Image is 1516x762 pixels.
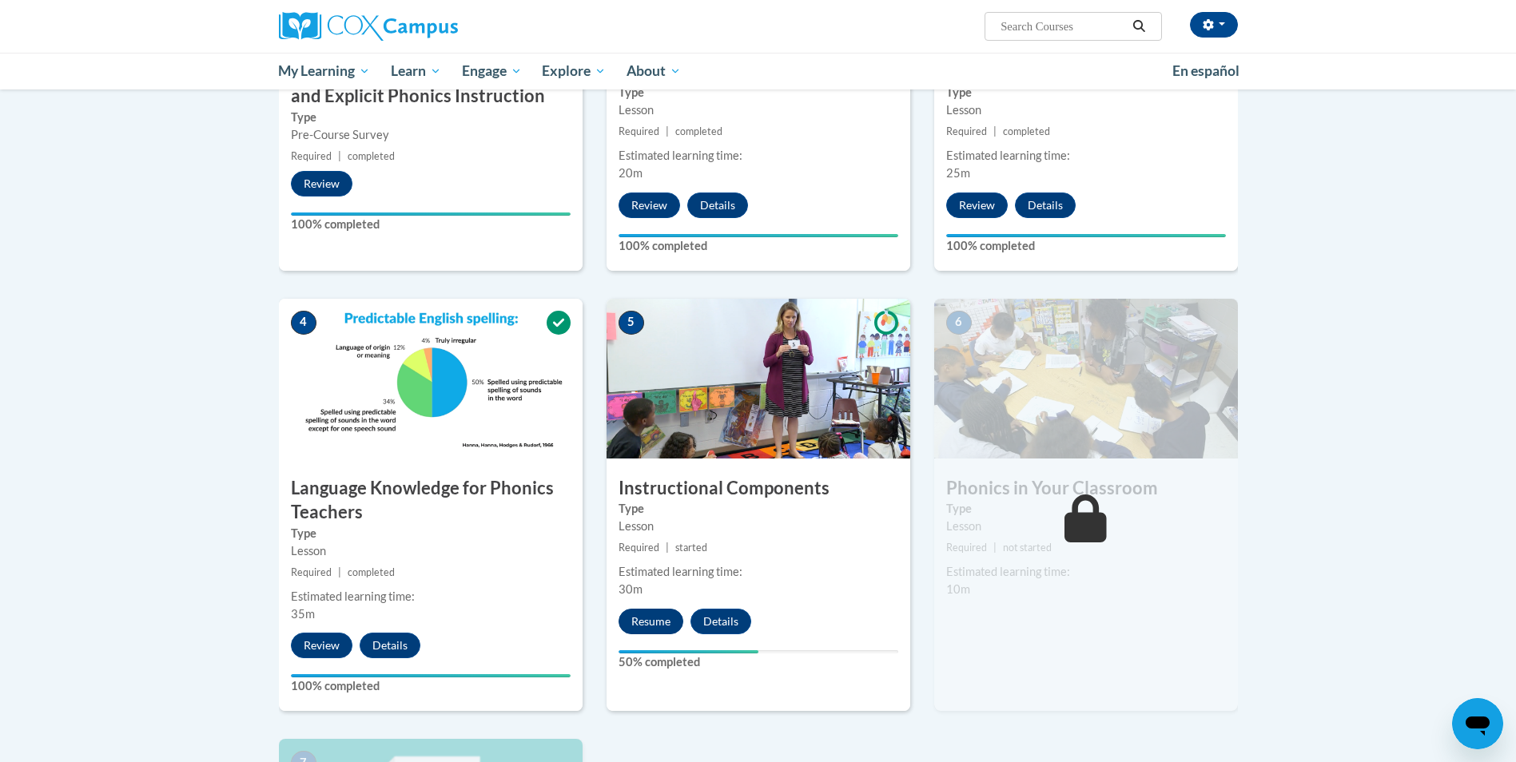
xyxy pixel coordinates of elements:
a: Learn [380,53,452,89]
span: 35m [291,607,315,621]
input: Search Courses [999,17,1127,36]
span: | [338,150,341,162]
label: Type [946,500,1226,518]
img: Course Image [607,299,910,458]
div: Lesson [619,518,898,535]
span: | [993,125,997,137]
span: 6 [946,311,972,335]
span: Required [619,542,659,554]
div: Estimated learning time: [619,147,898,165]
span: 5 [619,311,644,335]
span: Required [291,566,332,578]
label: 100% completed [946,237,1226,255]
label: Type [291,525,571,542]
button: Review [619,192,680,218]
div: Your progress [619,650,758,653]
span: | [666,125,669,137]
span: not started [1003,542,1052,554]
span: 25m [946,166,970,180]
iframe: Button to launch messaging window, conversation in progress [1452,698,1503,749]
span: Required [619,125,659,137]
div: Your progress [946,234,1226,237]
span: | [338,566,341,578]
span: started [675,542,707,554]
span: 10m [946,582,970,596]
a: Explore [531,53,616,89]
div: Main menu [255,53,1262,89]
button: Review [946,192,1008,218]
label: 100% completed [291,677,571,695]
label: Type [946,84,1226,101]
div: Estimated learning time: [619,563,898,581]
span: completed [348,150,395,162]
span: 20m [619,166,643,180]
button: Resume [619,609,683,634]
button: Details [690,609,751,634]
a: En español [1162,54,1250,88]
label: Type [291,109,571,126]
span: My Learning [278,62,370,81]
span: 4 [291,311,316,335]
a: About [616,53,691,89]
span: Learn [391,62,441,81]
a: My Learning [269,53,381,89]
div: Estimated learning time: [946,147,1226,165]
div: Your progress [291,212,571,216]
span: completed [348,566,395,578]
button: Details [687,192,748,218]
a: Cox Campus [279,12,583,41]
img: Course Image [279,299,583,458]
button: Details [1015,192,1076,218]
span: Engage [462,62,522,81]
label: 100% completed [291,216,571,233]
div: Pre-Course Survey [291,126,571,144]
span: Required [291,150,332,162]
h3: Instructional Components [607,476,910,501]
label: Type [619,500,898,518]
span: completed [1003,125,1050,137]
img: Cox Campus [279,12,458,41]
h3: Language Knowledge for Phonics Teachers [279,476,583,526]
div: Lesson [946,518,1226,535]
img: Course Image [934,299,1238,458]
span: | [993,542,997,554]
div: Estimated learning time: [291,588,571,605]
a: Engage [452,53,532,89]
div: Your progress [619,234,898,237]
label: Type [619,84,898,101]
button: Account Settings [1190,12,1238,38]
span: About [627,62,681,81]
div: Lesson [291,542,571,560]
h3: Phonics in Your Classroom [934,476,1238,501]
label: 50% completed [619,653,898,671]
button: Details [360,633,420,658]
span: Required [946,125,987,137]
button: Search [1127,17,1151,36]
span: Required [946,542,987,554]
label: 100% completed [619,237,898,255]
span: Explore [542,62,606,81]
div: Your progress [291,674,571,677]
span: completed [675,125,722,137]
button: Review [291,171,352,196]
button: Review [291,633,352,658]
span: En español [1172,62,1239,79]
div: Lesson [946,101,1226,119]
span: 30m [619,582,643,596]
div: Estimated learning time: [946,563,1226,581]
div: Lesson [619,101,898,119]
span: | [666,542,669,554]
